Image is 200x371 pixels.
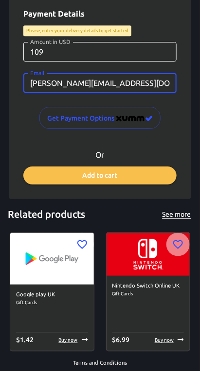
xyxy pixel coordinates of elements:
[23,149,177,161] p: Or
[161,208,192,221] button: See more
[39,107,161,129] button: Get Payment optionsxumm
[16,299,88,307] span: Gift Cards
[23,166,177,185] button: Add to cart
[16,336,34,344] span: $ 1.42
[8,208,85,221] h5: Related products
[112,282,184,290] h6: Nintendo Switch Online UK
[16,290,88,299] h6: Google play UK
[47,112,153,124] span: Get Payment options
[30,38,71,46] label: Amount in USD
[26,27,128,34] p: Please, enter your delivery details to get started
[155,336,174,344] p: Buy now
[30,69,44,77] label: Email
[10,233,94,284] img: Google play UK image
[107,233,190,275] img: Nintendo Switch Online UK image
[112,290,184,298] span: Gift Cards
[23,8,177,20] p: Payment Details
[112,336,130,344] span: $ 6.99
[73,360,127,366] a: Terms and Conditions
[59,336,78,344] p: Buy now
[116,116,153,122] img: xumm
